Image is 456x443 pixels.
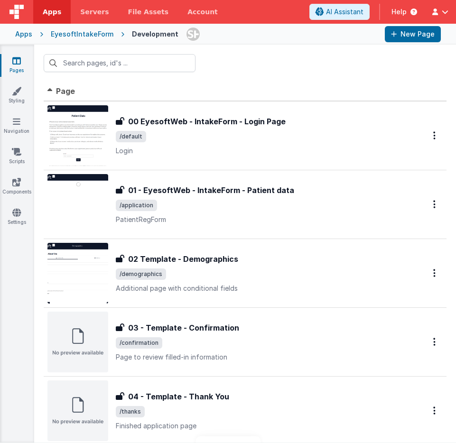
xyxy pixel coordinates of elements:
button: Options [428,263,443,283]
p: Login [116,146,403,156]
p: Additional page with conditional fields [116,284,403,293]
button: Options [428,401,443,420]
span: Page [56,86,75,96]
span: Help [391,7,407,17]
h3: 02 Template - Demographics [128,253,238,265]
span: File Assets [128,7,169,17]
input: Search pages, id's ... [44,54,195,72]
h3: 04 - Template - Thank You [128,391,229,402]
div: EyesoftIntakeForm [51,29,113,39]
span: Servers [80,7,109,17]
img: 03f4c8fd22f9eee00c21fc01fcf07944 [186,28,200,41]
h3: 00 EyesoftWeb - IntakeForm - Login Page [128,116,286,127]
p: PatientRegForm [116,215,403,224]
button: Options [428,332,443,351]
button: Options [428,126,443,145]
p: Finished application page [116,421,403,431]
span: /thanks [116,406,145,417]
button: New Page [385,26,441,42]
h3: 03 - Template - Confirmation [128,322,239,333]
h3: 01 - EyesoftWeb - IntakeForm - Patient data [128,185,294,196]
button: Options [428,194,443,214]
span: AI Assistant [326,7,363,17]
span: /application [116,200,157,211]
div: Development [132,29,178,39]
div: Apps [15,29,32,39]
span: Apps [43,7,61,17]
span: /confirmation [116,337,162,349]
button: AI Assistant [309,4,370,20]
span: /default [116,131,146,142]
p: Page to review filled-in information [116,352,403,362]
span: /demographics [116,268,166,280]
